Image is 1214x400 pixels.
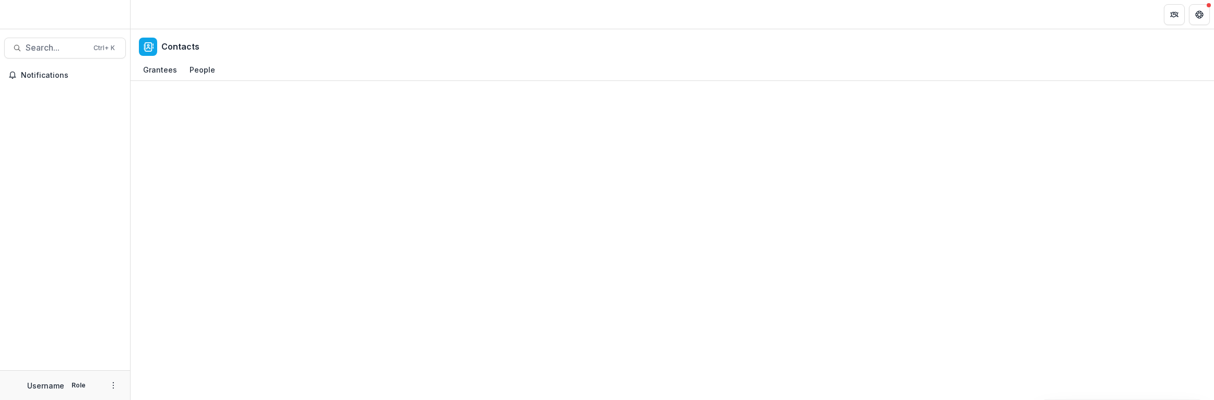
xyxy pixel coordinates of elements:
button: Notifications [4,67,126,84]
a: Grantees [139,60,181,80]
button: Search... [4,38,126,58]
button: Get Help [1189,4,1210,25]
button: Partners [1164,4,1185,25]
span: Notifications [21,71,122,80]
span: Search... [26,43,87,53]
button: More [107,379,120,392]
p: Username [27,380,64,391]
div: People [185,62,219,77]
h2: Contacts [161,42,199,52]
p: Role [68,381,89,390]
div: Ctrl + K [91,42,117,54]
div: Grantees [139,62,181,77]
a: People [185,60,219,80]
